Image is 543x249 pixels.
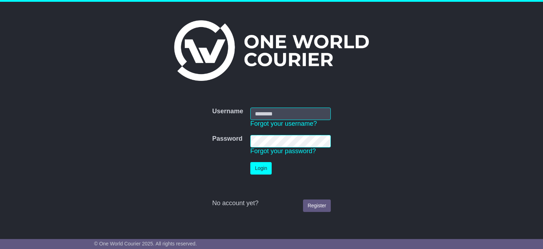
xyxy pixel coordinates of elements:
[212,199,331,207] div: No account yet?
[212,108,243,115] label: Username
[250,162,272,175] button: Login
[94,241,197,247] span: © One World Courier 2025. All rights reserved.
[212,135,242,143] label: Password
[174,20,369,81] img: One World
[250,120,317,127] a: Forgot your username?
[303,199,331,212] a: Register
[250,147,316,155] a: Forgot your password?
